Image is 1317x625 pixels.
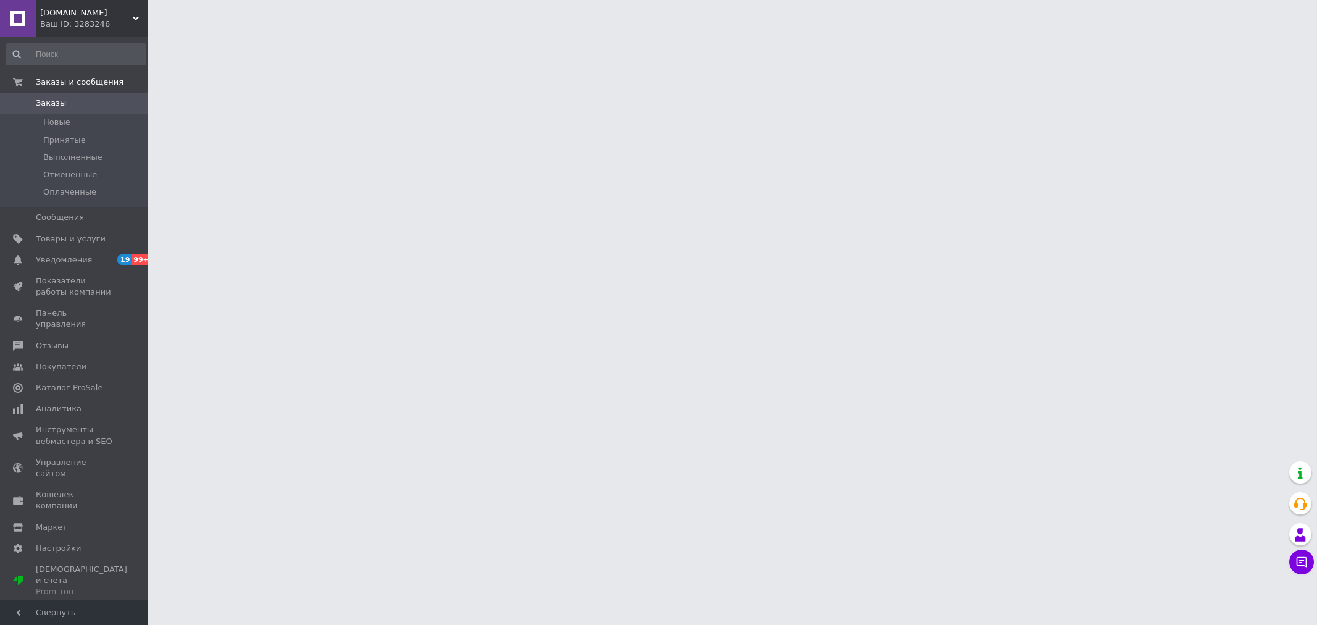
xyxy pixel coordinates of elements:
[132,254,152,265] span: 99+
[36,98,66,109] span: Заказы
[117,254,132,265] span: 19
[36,522,67,533] span: Маркет
[36,233,106,245] span: Товары и услуги
[36,361,86,372] span: Покупатели
[36,308,114,330] span: Панель управления
[6,43,146,65] input: Поиск
[36,275,114,298] span: Показатели работы компании
[36,424,114,447] span: Инструменты вебмастера и SEO
[36,254,92,266] span: Уведомления
[36,340,69,351] span: Отзывы
[36,382,102,393] span: Каталог ProSale
[36,489,114,511] span: Кошелек компании
[43,152,102,163] span: Выполненные
[43,117,70,128] span: Новые
[36,586,127,597] div: Prom топ
[43,135,86,146] span: Принятые
[36,543,81,554] span: Настройки
[1289,550,1314,574] button: Чат с покупателем
[40,19,148,30] div: Ваш ID: 3283246
[43,187,96,198] span: Оплаченные
[36,564,127,598] span: [DEMOGRAPHIC_DATA] и счета
[36,403,82,414] span: Аналитика
[36,457,114,479] span: Управление сайтом
[40,7,133,19] span: Privat.in.ua
[36,212,84,223] span: Сообщения
[36,77,123,88] span: Заказы и сообщения
[43,169,97,180] span: Отмененные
